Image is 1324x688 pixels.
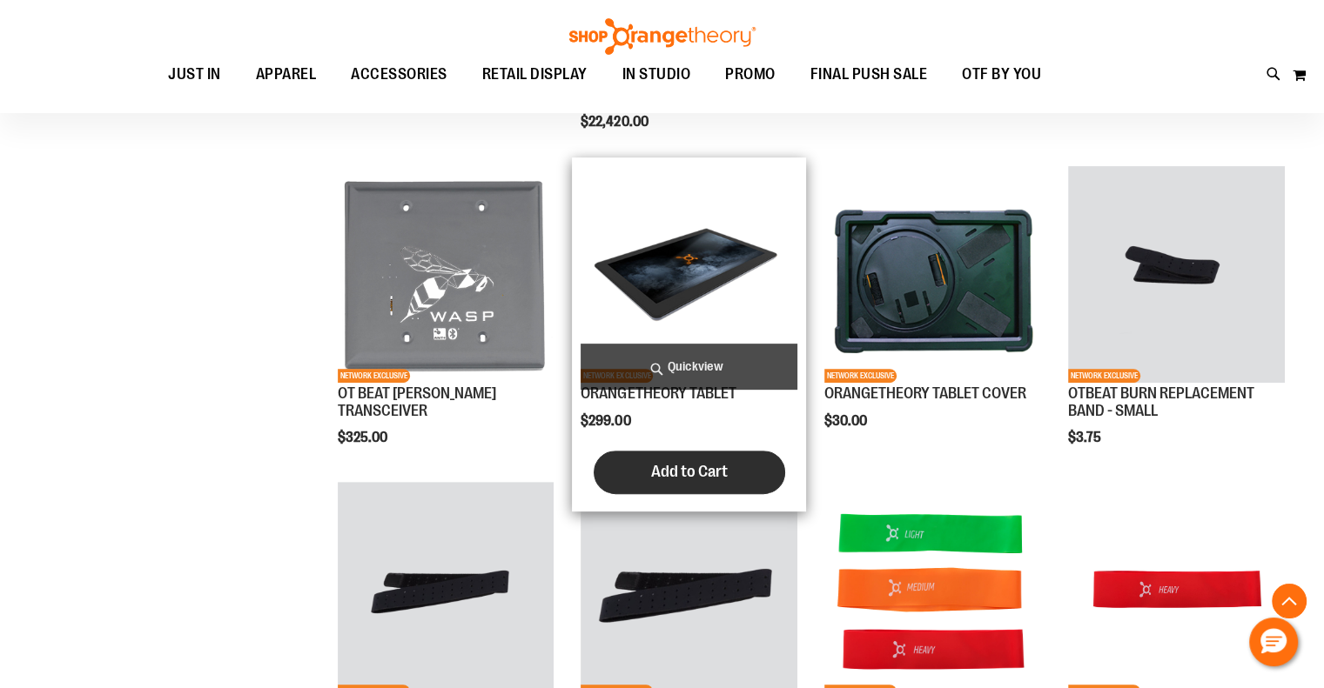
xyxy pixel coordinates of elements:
a: OTF BY YOU [944,55,1059,95]
a: Product image for ORANGETHEORY TABLET COVERNETWORK EXCLUSIVE [824,166,1041,385]
span: APPAREL [256,55,317,94]
span: $325.00 [338,430,390,445]
a: ACCESSORIES [333,55,465,95]
div: product [816,157,1050,473]
span: Add to Cart [651,462,728,481]
a: IN STUDIO [605,55,709,94]
img: Product image for ORANGETHEORY TABLET COVER [824,166,1041,383]
span: ACCESSORIES [351,55,447,94]
a: ORANGETHEORY TABLET COVER [824,384,1026,402]
a: RETAIL DISPLAY [465,55,605,95]
span: $299.00 [581,413,633,429]
div: product [329,157,563,490]
span: JUST IN [168,55,221,94]
a: Product image for ORANGETHEORY TABLETNETWORK EXCLUSIVE [581,166,797,385]
a: OTBEAT BURN REPLACEMENT BAND - SMALL [1068,384,1254,419]
span: $3.75 [1068,430,1104,445]
span: $30.00 [824,413,870,429]
img: Product image for ORANGETHEORY TABLET [581,166,797,383]
button: Back To Top [1272,584,1307,618]
span: OTF BY YOU [962,55,1041,94]
span: RETAIL DISPLAY [482,55,588,94]
a: FINAL PUSH SALE [793,55,945,95]
div: product [572,157,806,511]
span: FINAL PUSH SALE [810,55,928,94]
a: Product image for OTBEAT BURN REPLACEMENT BAND - SMALLNETWORK EXCLUSIVE [1068,166,1285,385]
img: Product image for OTBEAT BURN REPLACEMENT BAND - SMALL [1068,166,1285,383]
div: product [1059,157,1294,490]
img: Product image for OT BEAT POE TRANSCEIVER [338,166,554,383]
img: Shop Orangetheory [567,18,758,55]
a: JUST IN [151,55,239,95]
span: NETWORK EXCLUSIVE [338,369,410,383]
span: PROMO [725,55,776,94]
button: Add to Cart [594,451,785,494]
button: Hello, have a question? Let’s chat. [1249,618,1298,666]
a: PROMO [708,55,793,95]
a: APPAREL [239,55,334,95]
a: Quickview [581,344,797,390]
span: NETWORK EXCLUSIVE [824,369,897,383]
a: OT BEAT [PERSON_NAME] TRANSCEIVER [338,384,496,419]
span: $22,420.00 [581,114,650,130]
a: Product image for OT BEAT POE TRANSCEIVERNETWORK EXCLUSIVE [338,166,554,385]
span: IN STUDIO [622,55,691,94]
a: ORANGETHEORY TABLET [581,384,736,402]
span: NETWORK EXCLUSIVE [1068,369,1140,383]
